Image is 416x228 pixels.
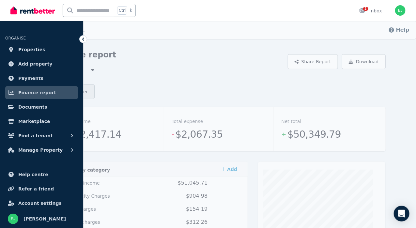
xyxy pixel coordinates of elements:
[186,206,208,212] span: $154.19
[18,199,62,207] span: Account settings
[287,128,341,141] span: $50,349.79
[363,7,368,11] span: 2
[18,171,48,178] span: Help centre
[394,206,409,221] div: Open Intercom Messenger
[18,46,45,53] span: Properties
[388,26,409,34] button: Help
[5,129,78,142] button: Find a tenant
[18,146,63,154] span: Manage Property
[18,132,53,140] span: Find a tenant
[282,117,301,125] dt: Net total
[130,8,132,13] span: k
[359,8,382,14] div: Inbox
[342,54,386,69] button: Download
[18,103,47,111] span: Documents
[5,182,78,195] a: Refer a friend
[5,57,78,70] a: Add property
[5,168,78,181] a: Help centre
[68,128,121,141] span: $52,417.14
[172,117,203,125] dt: Total expense
[288,54,338,69] button: Share Report
[59,167,110,173] span: Income by category
[175,128,223,141] span: $2,067.35
[5,197,78,210] a: Account settings
[282,130,286,139] span: +
[8,214,18,224] img: Elsa Jureidini
[186,219,208,225] span: $312.26
[117,6,127,15] span: Ctrl
[10,6,55,15] img: RentBetter
[67,220,100,225] span: Water charges
[395,5,406,16] img: Elsa Jureidini
[5,72,78,85] a: Payments
[62,117,91,125] dt: Total income
[172,130,174,139] span: -
[18,60,53,68] span: Add property
[5,43,78,56] a: Properties
[18,117,50,125] span: Marketplace
[23,215,66,223] span: [PERSON_NAME]
[186,193,208,199] span: $904.98
[67,193,110,199] span: Electricity Charges
[5,144,78,157] button: Manage Property
[178,180,208,186] span: $51,045.71
[18,74,43,82] span: Payments
[5,115,78,128] a: Marketplace
[5,100,78,114] a: Documents
[219,163,240,176] a: Add
[18,89,56,97] span: Finance report
[5,36,26,40] span: ORGANISE
[52,50,116,60] h1: Finance report
[5,86,78,99] a: Finance report
[18,185,54,193] span: Refer a friend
